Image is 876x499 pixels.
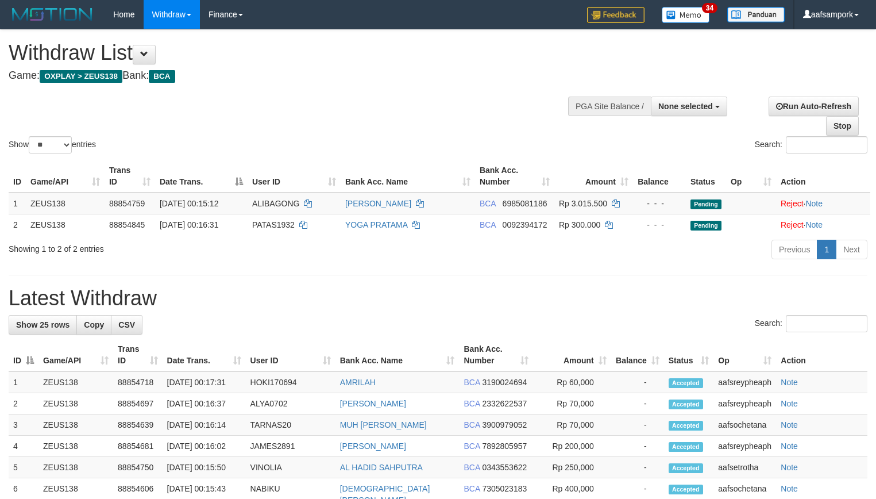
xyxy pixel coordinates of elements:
span: Copy 3190024694 to clipboard [482,378,527,387]
td: ZEUS138 [26,214,105,235]
td: · [776,193,870,214]
td: [DATE] 00:15:50 [163,457,246,478]
span: BCA [149,70,175,83]
span: BCA [480,220,496,229]
td: aafsreypheaph [713,371,776,393]
span: 34 [702,3,717,13]
span: BCA [464,420,480,429]
td: aafsreypheaph [713,436,776,457]
th: Bank Acc. Name: activate to sort column ascending [341,160,475,193]
span: BCA [464,399,480,408]
a: Reject [781,220,804,229]
span: None selected [658,102,713,111]
div: PGA Site Balance / [568,97,651,116]
td: Rp 200,000 [533,436,611,457]
span: OXPLAY > ZEUS138 [40,70,122,83]
a: Note [781,484,798,493]
span: Accepted [669,400,703,409]
span: Accepted [669,442,703,452]
td: 1 [9,193,26,214]
h4: Game: Bank: [9,70,573,82]
span: 88854845 [109,220,145,229]
span: ALIBAGONG [252,199,299,208]
a: Note [781,420,798,429]
span: Pending [690,221,721,231]
h1: Withdraw List [9,41,573,64]
a: Note [805,220,823,229]
span: BCA [480,199,496,208]
img: panduan.png [727,7,785,22]
td: 3 [9,414,38,436]
th: Trans ID: activate to sort column ascending [113,339,162,371]
th: Balance: activate to sort column ascending [611,339,664,371]
span: Copy 0092394172 to clipboard [503,220,547,229]
a: [PERSON_NAME] [345,199,411,208]
td: 88854718 [113,371,162,393]
a: Note [781,378,798,387]
a: Stop [826,116,859,136]
td: [DATE] 00:16:14 [163,414,246,436]
td: - [611,457,664,478]
th: Bank Acc. Name: activate to sort column ascending [335,339,460,371]
th: Amount: activate to sort column ascending [533,339,611,371]
th: User ID: activate to sort column ascending [246,339,335,371]
td: 4 [9,436,38,457]
td: 88854750 [113,457,162,478]
h1: Latest Withdraw [9,287,867,310]
span: BCA [464,484,480,493]
td: TARNAS20 [246,414,335,436]
div: Showing 1 to 2 of 2 entries [9,239,356,255]
span: Copy 2332622537 to clipboard [482,399,527,408]
td: [DATE] 00:17:31 [163,371,246,393]
span: PATAS1932 [252,220,295,229]
td: [DATE] 00:16:02 [163,436,246,457]
span: Rp 3.015.500 [559,199,607,208]
label: Search: [755,315,867,332]
th: Bank Acc. Number: activate to sort column ascending [475,160,554,193]
td: - [611,393,664,414]
td: aafsetrotha [713,457,776,478]
th: Action [776,339,867,371]
td: 88854681 [113,436,162,457]
a: 1 [817,240,836,259]
th: Amount: activate to sort column ascending [554,160,633,193]
span: BCA [464,378,480,387]
th: Date Trans.: activate to sort column ascending [163,339,246,371]
td: Rp 250,000 [533,457,611,478]
th: Action [776,160,870,193]
td: - [611,414,664,436]
a: [PERSON_NAME] [340,399,406,408]
input: Search: [786,315,867,332]
a: Note [781,399,798,408]
th: ID [9,160,26,193]
a: Show 25 rows [9,315,77,335]
a: Next [836,240,867,259]
td: [DATE] 00:16:37 [163,393,246,414]
span: BCA [464,463,480,472]
img: Button%20Memo.svg [662,7,710,23]
span: Show 25 rows [16,320,70,329]
td: ZEUS138 [38,457,113,478]
th: Op: activate to sort column ascending [726,160,776,193]
td: VINOLIA [246,457,335,478]
select: Showentries [29,136,72,153]
span: Copy 6985081186 to clipboard [503,199,547,208]
td: 1 [9,371,38,393]
span: [DATE] 00:16:31 [160,220,218,229]
th: Status [686,160,726,193]
span: Accepted [669,378,703,388]
span: [DATE] 00:15:12 [160,199,218,208]
span: Accepted [669,463,703,473]
span: Accepted [669,485,703,494]
span: Copy 3900979052 to clipboard [482,420,527,429]
th: Op: activate to sort column ascending [713,339,776,371]
td: ZEUS138 [38,371,113,393]
span: Accepted [669,421,703,431]
img: MOTION_logo.png [9,6,96,23]
td: ALYA0702 [246,393,335,414]
span: Pending [690,199,721,209]
th: Date Trans.: activate to sort column descending [155,160,248,193]
a: Note [781,442,798,451]
span: Copy 7305023183 to clipboard [482,484,527,493]
th: Bank Acc. Number: activate to sort column ascending [459,339,532,371]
